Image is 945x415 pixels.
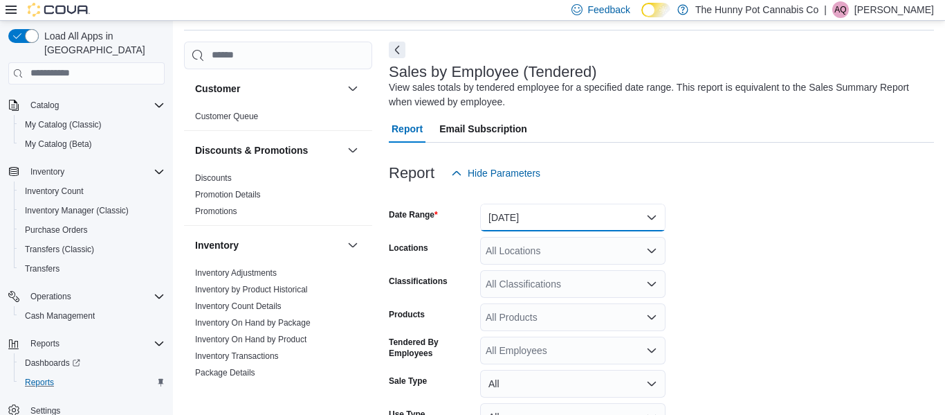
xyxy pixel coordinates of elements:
span: Customer Queue [195,111,258,122]
label: Locations [389,242,428,254]
input: Dark Mode [641,3,670,17]
span: Reports [19,374,165,391]
span: Reports [25,377,54,388]
button: Operations [3,287,170,306]
a: Inventory Transactions [195,351,279,361]
a: Purchase Orders [19,222,93,238]
span: Transfers [25,263,59,274]
label: Products [389,309,425,320]
button: Inventory [345,237,361,254]
label: Sale Type [389,376,427,387]
a: Inventory Manager (Classic) [19,202,134,219]
button: Open list of options [646,279,657,290]
label: Date Range [389,209,438,220]
span: Inventory [25,164,165,180]
span: Cash Management [25,310,95,321]
span: Inventory On Hand by Product [195,334,306,345]
button: Transfers [14,259,170,279]
h3: Inventory [195,238,239,252]
img: Cova [28,3,90,17]
button: Operations [25,288,77,305]
a: Transfers [19,261,65,277]
h3: Customer [195,82,240,96]
a: Package Details [195,368,255,378]
button: Inventory Manager (Classic) [14,201,170,220]
a: Inventory Count [19,183,89,200]
span: Dashboards [19,355,165,371]
p: [PERSON_NAME] [854,1,934,18]
span: Operations [25,288,165,305]
div: Customer [184,108,372,130]
a: Inventory On Hand by Package [195,318,311,328]
button: Open list of options [646,312,657,323]
span: Reports [30,338,59,349]
h3: Discounts & Promotions [195,143,308,157]
button: Reports [3,334,170,353]
span: Reports [25,335,165,352]
span: Transfers [19,261,165,277]
a: Inventory by Product Historical [195,285,308,294]
button: Transfers (Classic) [14,240,170,259]
span: Transfers (Classic) [19,241,165,258]
button: Catalog [25,97,64,114]
a: Promotions [195,206,237,216]
label: Classifications [389,276,448,287]
span: Inventory by Product Historical [195,284,308,295]
a: Customer Queue [195,112,258,121]
button: Hide Parameters [446,159,546,187]
p: | [824,1,827,18]
span: AQ [834,1,846,18]
a: Promotion Details [195,190,261,200]
button: Discounts & Promotions [195,143,342,157]
span: Promotions [195,206,237,217]
button: Open list of options [646,345,657,356]
span: Email Subscription [439,115,527,143]
span: My Catalog (Classic) [19,116,165,133]
button: [DATE] [480,204,666,231]
a: Transfers (Classic) [19,241,100,258]
span: Inventory [30,166,64,177]
span: Purchase Orders [25,224,88,236]
button: Discounts & Promotions [345,142,361,159]
span: Inventory Adjustments [195,267,277,279]
span: Transfers (Classic) [25,244,94,255]
button: Customer [345,80,361,97]
a: Inventory Adjustments [195,268,277,278]
span: Load All Apps in [GEOGRAPHIC_DATA] [39,29,165,57]
span: Inventory Count Details [195,301,282,312]
label: Tendered By Employees [389,337,475,359]
button: Inventory Count [14,182,170,201]
span: My Catalog (Classic) [25,119,102,130]
span: Purchase Orders [19,222,165,238]
button: Reports [14,373,170,392]
span: Operations [30,291,71,302]
span: My Catalog (Beta) [25,139,92,150]
a: Reports [19,374,59,391]
span: Inventory Count [25,186,84,197]
button: Inventory [195,238,342,252]
span: Feedback [588,3,630,17]
div: Aleha Qureshi [832,1,849,18]
span: Catalog [30,100,59,111]
a: My Catalog (Classic) [19,116,107,133]
span: Inventory Count [19,183,165,200]
button: All [480,370,666,398]
span: Report [392,115,423,143]
button: Customer [195,82,342,96]
a: Inventory On Hand by Product [195,335,306,344]
span: Promotion Details [195,189,261,200]
button: My Catalog (Classic) [14,115,170,134]
button: Open list of options [646,245,657,256]
button: Reports [25,335,65,352]
a: Discounts [195,173,232,183]
p: The Hunny Pot Cannabis Co [695,1,818,18]
a: Inventory Count Details [195,301,282,311]
button: Next [389,42,405,58]
span: Inventory Transactions [195,351,279,362]
span: Inventory Manager (Classic) [19,202,165,219]
span: Inventory On Hand by Package [195,317,311,328]
span: My Catalog (Beta) [19,136,165,152]
span: Cash Management [19,308,165,324]
span: Discounts [195,173,232,184]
